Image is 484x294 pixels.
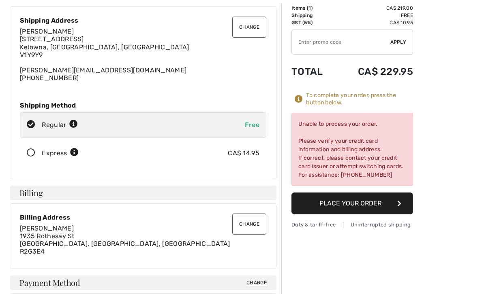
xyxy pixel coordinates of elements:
[20,74,79,82] a: [PHONE_NUMBER]
[20,36,189,59] span: [STREET_ADDRESS] Kelowna, [GEOGRAPHIC_DATA], [GEOGRAPHIC_DATA] V1Y9Y9
[19,279,80,287] span: Payment Method
[42,121,78,130] div: Regular
[19,189,43,197] span: Billing
[42,149,79,159] div: Express
[232,214,266,235] button: Change
[20,214,266,222] div: Billing Address
[291,58,336,86] td: Total
[336,19,413,27] td: CA$ 10.95
[246,279,267,287] span: Change
[228,149,259,159] div: CA$ 14.95
[20,102,266,110] div: Shipping Method
[291,221,413,229] div: Duty & tariff-free | Uninterrupted shipping
[336,5,413,12] td: CA$ 219.00
[291,113,413,186] div: Unable to process your order. Please verify your credit card information and billing address. If ...
[291,12,336,19] td: Shipping
[20,17,266,25] div: Shipping Address
[232,17,266,38] button: Change
[292,30,390,55] input: Promo code
[291,193,413,215] button: Place Your Order
[20,233,230,256] span: 1935 Rothesay St [GEOGRAPHIC_DATA], [GEOGRAPHIC_DATA], [GEOGRAPHIC_DATA] R2G3E4
[20,28,74,36] span: [PERSON_NAME]
[291,5,336,12] td: Items ( )
[336,12,413,19] td: Free
[390,39,407,46] span: Apply
[308,6,311,11] span: 1
[336,58,413,86] td: CA$ 229.95
[291,19,336,27] td: GST (5%)
[20,28,266,82] div: [PERSON_NAME][EMAIL_ADDRESS][DOMAIN_NAME]
[20,225,74,233] span: [PERSON_NAME]
[245,121,259,129] span: Free
[306,92,413,107] div: To complete your order, press the button below.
